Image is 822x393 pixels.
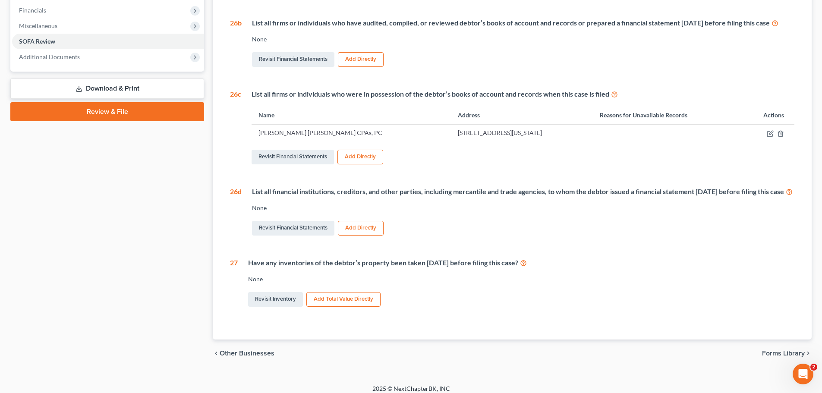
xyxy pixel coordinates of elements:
[252,221,334,236] a: Revisit Financial Statements
[220,350,274,357] span: Other Businesses
[252,18,794,28] div: List all firms or individuals who have audited, compiled, or reviewed debtor’s books of account a...
[451,106,593,125] th: Address
[306,292,381,307] button: Add Total Value Directly
[213,350,220,357] i: chevron_left
[252,52,334,67] a: Revisit Financial Statements
[740,106,794,125] th: Actions
[338,221,384,236] button: Add Directly
[252,35,794,44] div: None
[762,350,812,357] button: Forms Library chevron_right
[338,52,384,67] button: Add Directly
[230,258,238,308] div: 27
[252,106,451,125] th: Name
[10,102,204,121] a: Review & File
[19,22,57,29] span: Miscellaneous
[248,275,794,283] div: None
[230,18,242,69] div: 26b
[810,364,817,371] span: 2
[337,150,383,164] button: Add Directly
[19,53,80,60] span: Additional Documents
[12,34,204,49] a: SOFA Review
[252,89,794,99] div: List all firms or individuals who were in possession of the debtor’s books of account and records...
[248,258,794,268] div: Have any inventories of the debtor’s property been taken [DATE] before filing this case?
[252,187,794,197] div: List all financial institutions, creditors, and other parties, including mercantile and trade age...
[805,350,812,357] i: chevron_right
[762,350,805,357] span: Forms Library
[252,204,794,212] div: None
[793,364,813,384] iframe: Intercom live chat
[213,350,274,357] button: chevron_left Other Businesses
[248,292,303,307] a: Revisit Inventory
[19,6,46,14] span: Financials
[252,150,334,164] a: Revisit Financial Statements
[230,89,241,166] div: 26c
[230,187,242,237] div: 26d
[451,125,593,141] td: [STREET_ADDRESS][US_STATE]
[252,125,451,141] td: [PERSON_NAME] [PERSON_NAME] CPAs, PC
[10,79,204,99] a: Download & Print
[19,38,55,45] span: SOFA Review
[593,106,740,125] th: Reasons for Unavailable Records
